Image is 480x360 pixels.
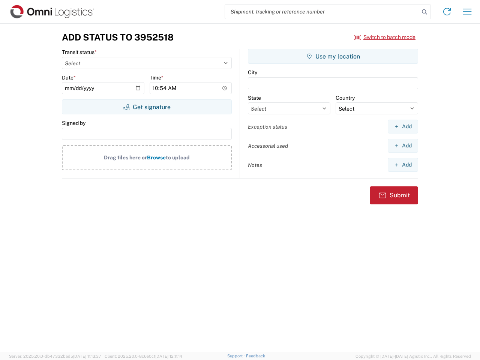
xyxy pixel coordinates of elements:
[155,354,182,358] span: [DATE] 12:11:14
[105,354,182,358] span: Client: 2025.20.0-8c6e0cf
[246,354,265,358] a: Feedback
[62,32,174,43] h3: Add Status to 3952518
[9,354,101,358] span: Server: 2025.20.0-db47332bad5
[62,74,76,81] label: Date
[388,120,418,133] button: Add
[248,49,418,64] button: Use my location
[73,354,101,358] span: [DATE] 11:13:37
[248,123,287,130] label: Exception status
[355,353,471,360] span: Copyright © [DATE]-[DATE] Agistix Inc., All Rights Reserved
[248,162,262,168] label: Notes
[336,94,355,101] label: Country
[248,142,288,149] label: Accessorial used
[150,74,163,81] label: Time
[227,354,246,358] a: Support
[62,99,232,114] button: Get signature
[388,139,418,153] button: Add
[248,69,257,76] label: City
[388,158,418,172] button: Add
[248,94,261,101] label: State
[370,186,418,204] button: Submit
[147,154,166,160] span: Browse
[62,49,97,55] label: Transit status
[354,31,415,43] button: Switch to batch mode
[104,154,147,160] span: Drag files here or
[62,120,85,126] label: Signed by
[166,154,190,160] span: to upload
[225,4,419,19] input: Shipment, tracking or reference number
